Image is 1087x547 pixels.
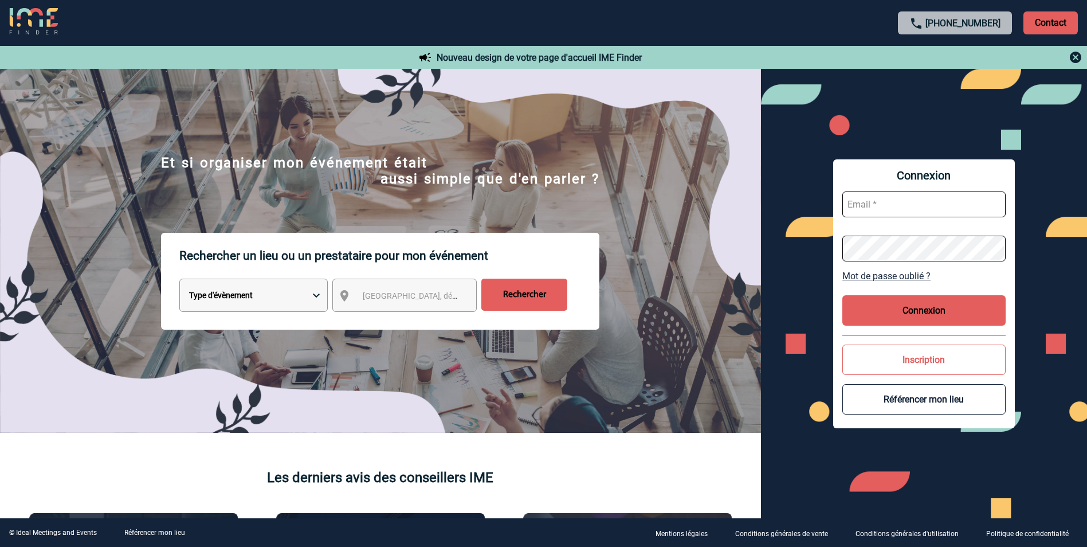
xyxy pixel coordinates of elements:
span: Connexion [842,169,1006,182]
img: call-24-px.png [909,17,923,30]
button: Connexion [842,295,1006,326]
a: [PHONE_NUMBER] [925,18,1000,29]
button: Référencer mon lieu [842,384,1006,415]
a: Référencer mon lieu [124,529,185,537]
p: Mentions légales [656,530,708,538]
a: Conditions générales d'utilisation [846,528,977,538]
p: Politique de confidentialité [986,530,1069,538]
a: Mot de passe oublié ? [842,271,1006,282]
span: [GEOGRAPHIC_DATA], département, région... [363,291,522,300]
a: Conditions générales de vente [726,528,846,538]
p: Contact [1023,11,1078,34]
p: Conditions générales d'utilisation [856,530,959,538]
p: Rechercher un lieu ou un prestataire pour mon événement [179,233,599,279]
div: © Ideal Meetings and Events [9,529,97,537]
button: Inscription [842,345,1006,375]
input: Rechercher [481,279,567,311]
a: Politique de confidentialité [977,528,1087,538]
input: Email * [842,192,1006,217]
p: Conditions générales de vente [735,530,828,538]
a: Mentions légales [646,528,726,538]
